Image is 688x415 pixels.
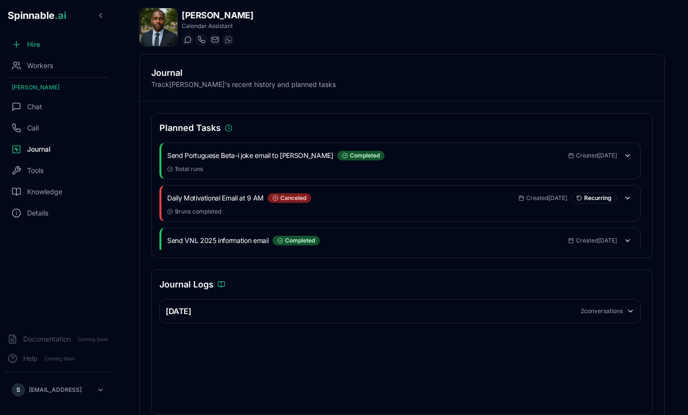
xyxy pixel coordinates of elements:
span: Created [DATE] [526,194,567,202]
span: 9 [175,208,179,215]
div: 2 conversations [581,307,623,315]
span: Tools [27,166,43,175]
span: Coming Soon [75,335,111,344]
span: Details [27,208,48,218]
h3: Send Portuguese Beta-i joke email to [PERSON_NAME] [167,151,333,160]
span: Created [DATE] [576,237,617,244]
span: Coming Soon [42,354,78,363]
p: Track [PERSON_NAME] 's recent history and planned tasks [151,80,653,89]
div: Sep 17, 2025, 6:07:53 PM [568,152,617,159]
span: runs completed [175,208,221,215]
span: Call [27,123,39,133]
span: Help [23,354,38,363]
span: S [16,386,20,394]
div: [PERSON_NAME] [4,80,112,95]
span: Workers [27,61,53,71]
h1: [PERSON_NAME] [182,9,253,22]
div: Sep 9, 2025, 3:41:46 PM [518,194,567,202]
span: Journal [27,144,51,154]
span: canceled [280,194,306,202]
button: Start a chat with DeAndre Johnson [182,34,193,45]
span: Spinnable [8,10,66,21]
img: DeAndre Johnson [140,8,177,46]
span: completed [285,237,315,244]
h3: Send VNL 2025 information email [167,236,269,245]
div: Jun 6, 2025, 10:21:25 PM [568,237,617,244]
h3: Daily Motivational Email at 9 AM [167,193,264,203]
span: total runs [175,165,203,173]
span: Knowledge [27,187,62,197]
span: Hire [27,40,40,49]
span: .ai [55,10,66,21]
button: Send email to deandre_johnson@getspinnable.ai [209,34,220,45]
p: Calendar Assistant [182,22,253,30]
h3: Journal Logs [159,278,214,291]
button: Start a call with DeAndre Johnson [195,34,207,45]
h2: Journal [151,66,653,80]
h3: [DATE] [166,305,191,317]
span: Created [DATE] [576,152,617,159]
h3: Planned Tasks [159,121,221,135]
button: WhatsApp [222,34,234,45]
span: 1 [175,165,177,172]
button: S[EMAIL_ADDRESS] [8,380,108,400]
span: Recurring [584,194,612,202]
span: Chat [27,102,42,112]
span: completed [350,152,380,159]
span: Documentation [23,334,71,344]
img: WhatsApp [225,36,232,43]
p: [EMAIL_ADDRESS] [29,386,82,394]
